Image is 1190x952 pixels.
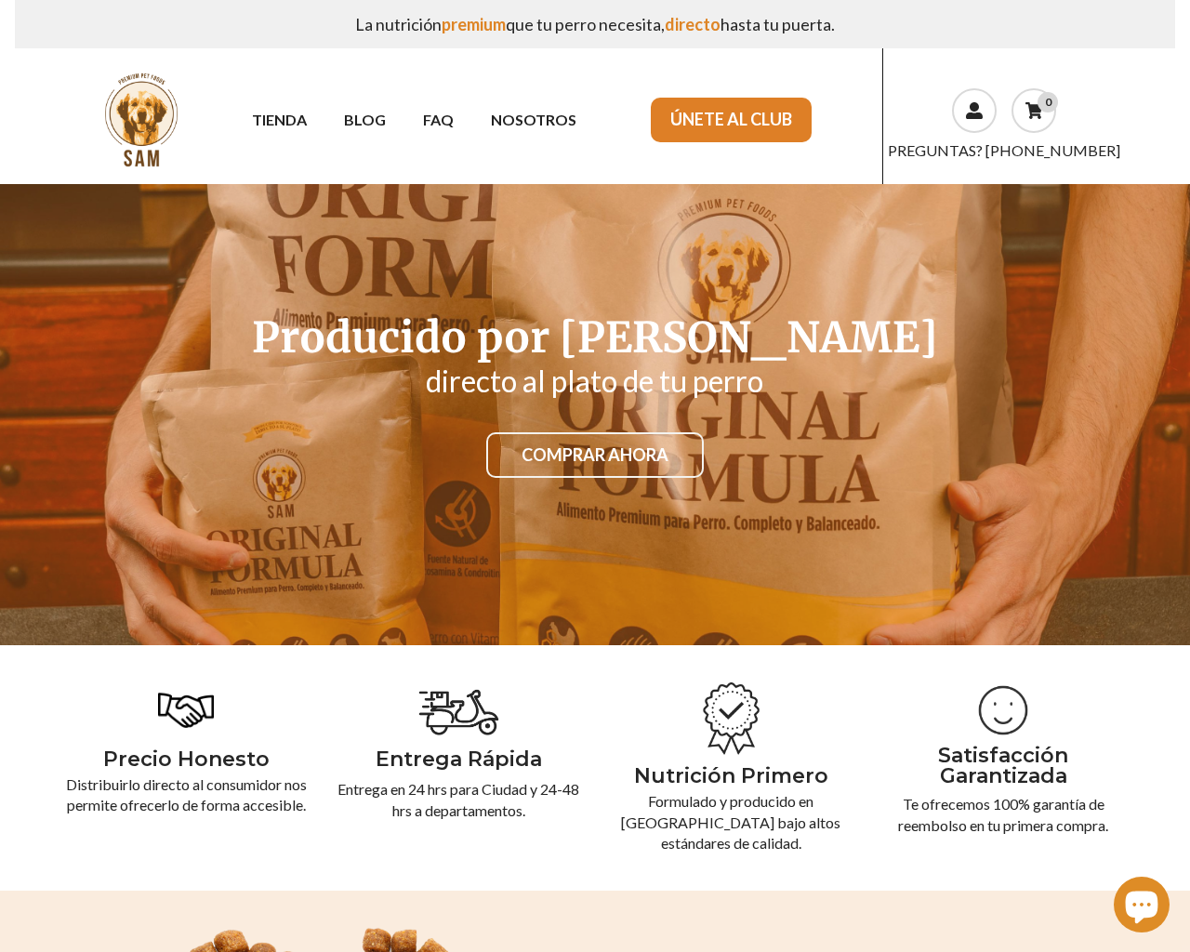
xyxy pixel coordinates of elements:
[1038,92,1058,112] div: 0
[325,103,404,136] a: BLOG
[404,103,472,136] a: FAQ
[233,103,325,136] a: TIENDA
[882,794,1125,836] p: Te ofrecemos 100% garantía de reembolso en tu primera compra.
[442,14,506,34] span: premium
[65,366,1125,396] h2: directo al plato de tu perro
[1011,88,1056,133] a: 0
[888,141,1120,159] a: PREGUNTAS? [PHONE_NUMBER]
[472,103,595,136] a: NOSOTROS
[92,71,191,169] img: sam.png
[65,774,308,816] p: Distribuirlo directo al consumidor nos permite ofrecerlo de forma accesible.
[337,747,580,772] h4: Entrega Rápida
[610,762,853,791] p: Nutrición Primero
[30,7,1159,41] p: La nutrición que tu perro necesita, hasta tu puerta.
[975,682,1031,738] img: templates_071_photo-5.png
[158,682,214,738] img: 493808.png
[651,98,812,142] a: ÚNETE AL CLUB
[337,779,580,821] p: Entrega en 24 hrs para Ciudad y 24-48 hrs a departamentos.
[65,746,308,774] p: Precio Honesto
[65,317,1125,359] h1: Producido por [PERSON_NAME]
[417,682,500,740] img: iconos-homepage.png
[882,746,1125,787] h4: Satisfacción Garantizada
[665,14,721,34] span: directo
[1108,877,1175,937] inbox-online-store-chat: Chat de la tienda online Shopify
[486,432,704,479] a: COMPRAR AHORA
[694,682,767,755] img: 2.png
[610,791,853,853] p: Formulado y producido en [GEOGRAPHIC_DATA] bajo altos estándares de calidad.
